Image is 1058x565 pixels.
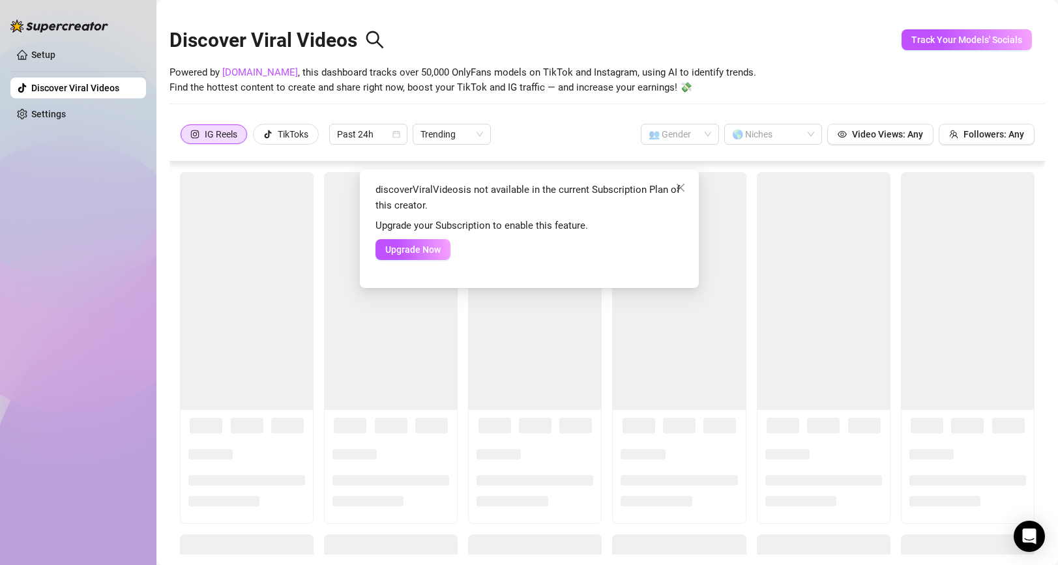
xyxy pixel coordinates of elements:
[375,239,450,260] button: Upgrade Now
[375,220,588,231] span: Upgrade your Subscription to enable this feature.
[1014,521,1045,552] div: Open Intercom Messenger
[385,244,441,255] span: Upgrade Now
[375,184,680,211] span: discoverViralVideos is not available in the current Subscription Plan of this creator.
[675,182,686,193] span: close
[670,177,691,198] button: Close
[670,182,691,193] span: Close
